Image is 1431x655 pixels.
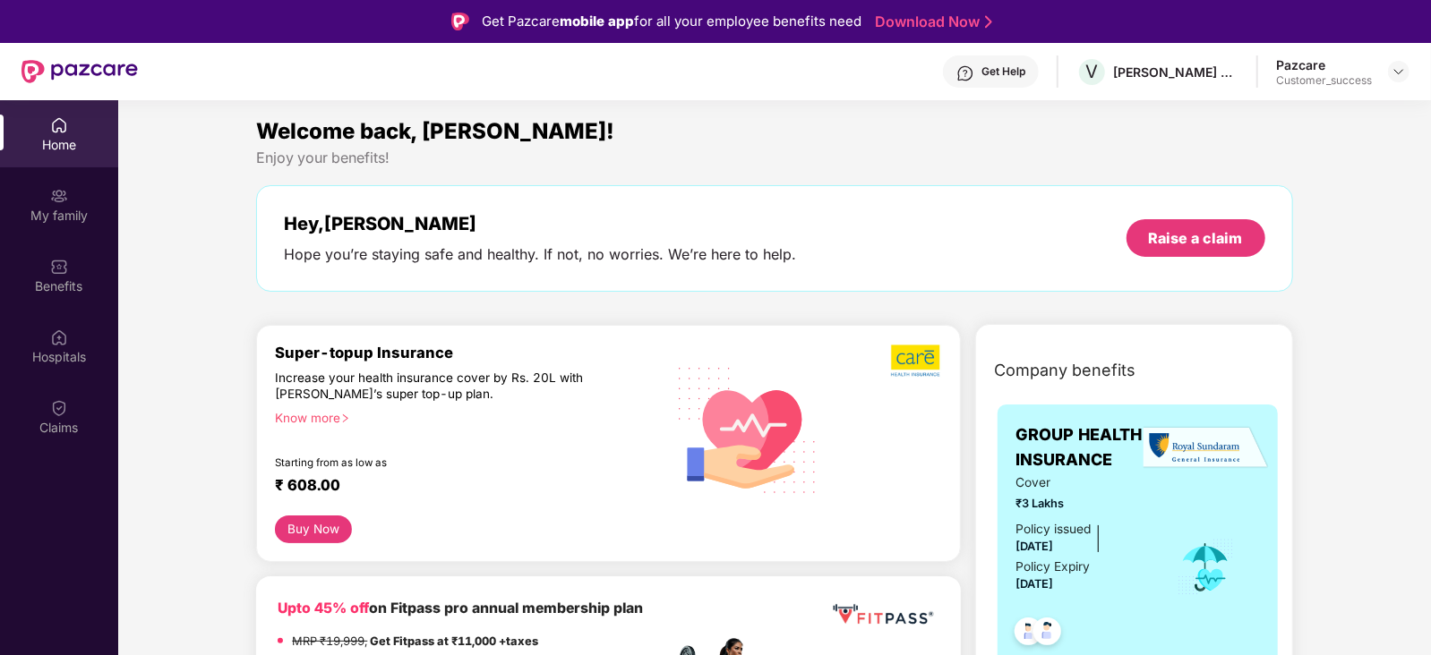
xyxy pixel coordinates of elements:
img: Stroke [985,13,992,31]
div: Raise a claim [1149,228,1243,248]
span: [DATE] [1015,577,1053,591]
b: on Fitpass pro annual membership plan [278,600,643,617]
div: Increase your health insurance cover by Rs. 20L with [PERSON_NAME]’s super top-up plan. [275,370,587,402]
img: svg+xml;base64,PHN2ZyBpZD0iQ2xhaW0iIHhtbG5zPSJodHRwOi8vd3d3LnczLm9yZy8yMDAwL3N2ZyIgd2lkdGg9IjIwIi... [50,399,68,417]
div: Get Pazcare for all your employee benefits need [482,11,861,32]
b: Upto 45% off [278,600,369,617]
div: Enjoy your benefits! [256,149,1292,167]
span: GROUP HEALTH INSURANCE [1015,422,1153,473]
img: Logo [451,13,469,30]
div: Get Help [981,64,1025,79]
div: Hey, [PERSON_NAME] [284,213,796,234]
img: New Pazcare Logo [21,60,138,83]
div: Customer_success [1276,73,1372,88]
div: Hope you’re staying safe and healthy. If not, no worries. We’re here to help. [284,245,796,264]
img: svg+xml;base64,PHN2ZyBpZD0iQmVuZWZpdHMiIHhtbG5zPSJodHRwOi8vd3d3LnczLm9yZy8yMDAwL3N2ZyIgd2lkdGg9Ij... [50,258,68,276]
img: svg+xml;base64,PHN2ZyBpZD0iSG9tZSIgeG1sbnM9Imh0dHA6Ly93d3cudzMub3JnLzIwMDAvc3ZnIiB3aWR0aD0iMjAiIG... [50,116,68,134]
span: right [340,413,350,423]
img: fppp.png [829,598,937,631]
span: Company benefits [994,358,1135,383]
img: svg+xml;base64,PHN2ZyBpZD0iSGVscC0zMngzMiIgeG1sbnM9Imh0dHA6Ly93d3cudzMub3JnLzIwMDAvc3ZnIiB3aWR0aD... [956,64,974,82]
strong: mobile app [560,13,634,30]
div: [PERSON_NAME] ESTATES DEVELOPERS PRIVATE LIMITED [1113,64,1238,81]
img: b5dec4f62d2307b9de63beb79f102df3.png [891,344,942,378]
del: MRP ₹19,999, [292,634,367,648]
div: Know more [275,410,653,422]
span: Welcome back, [PERSON_NAME]! [256,118,614,144]
button: Buy Now [275,515,351,543]
span: ₹3 Lakhs [1015,495,1153,513]
img: svg+xml;base64,PHN2ZyBpZD0iSG9zcGl0YWxzIiB4bWxucz0iaHR0cDovL3d3dy53My5vcmcvMjAwMC9zdmciIHdpZHRoPS... [50,328,68,346]
img: svg+xml;base64,PHN2ZyBpZD0iRHJvcGRvd24tMzJ4MzIiIHhtbG5zPSJodHRwOi8vd3d3LnczLm9yZy8yMDAwL3N2ZyIgd2... [1392,64,1406,79]
a: Download Now [875,13,987,31]
div: Super-topup Insurance [275,344,664,362]
span: [DATE] [1015,540,1053,553]
div: Pazcare [1276,56,1372,73]
strong: Get Fitpass at ₹11,000 +taxes [370,634,538,648]
div: Policy issued [1015,520,1091,540]
div: Starting from as low as [275,456,587,469]
img: svg+xml;base64,PHN2ZyB3aWR0aD0iMjAiIGhlaWdodD0iMjAiIHZpZXdCb3g9IjAgMCAyMCAyMCIgZmlsbD0ibm9uZSIgeG... [50,187,68,205]
span: V [1086,61,1099,82]
div: Policy Expiry [1015,557,1090,577]
div: ₹ 608.00 [275,476,646,498]
img: icon [1177,538,1235,597]
img: svg+xml;base64,PHN2ZyB4bWxucz0iaHR0cDovL3d3dy53My5vcmcvMjAwMC9zdmciIHhtbG5zOnhsaW5rPSJodHRwOi8vd3... [664,345,831,514]
img: insurerLogo [1144,426,1269,470]
span: Cover [1015,473,1153,493]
